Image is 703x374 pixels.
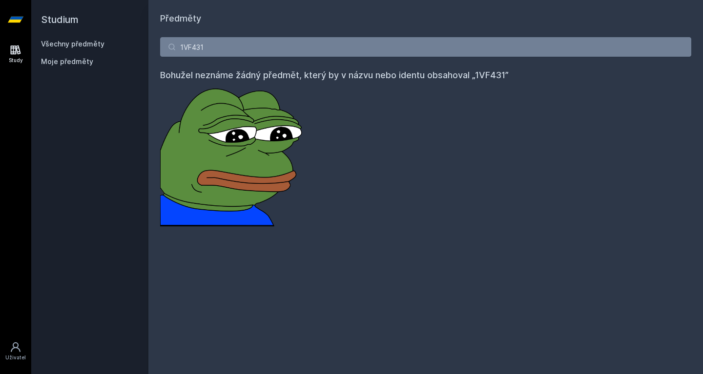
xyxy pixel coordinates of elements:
[5,354,26,361] div: Uživatel
[2,39,29,69] a: Study
[9,57,23,64] div: Study
[160,68,691,82] h4: Bohužel neznáme žádný předmět, který by v názvu nebo identu obsahoval „1VF431”
[160,37,691,57] input: Název nebo ident předmětu…
[160,12,691,25] h1: Předměty
[41,57,93,66] span: Moje předměty
[41,40,104,48] a: Všechny předměty
[160,82,307,226] img: error_picture.png
[2,336,29,366] a: Uživatel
